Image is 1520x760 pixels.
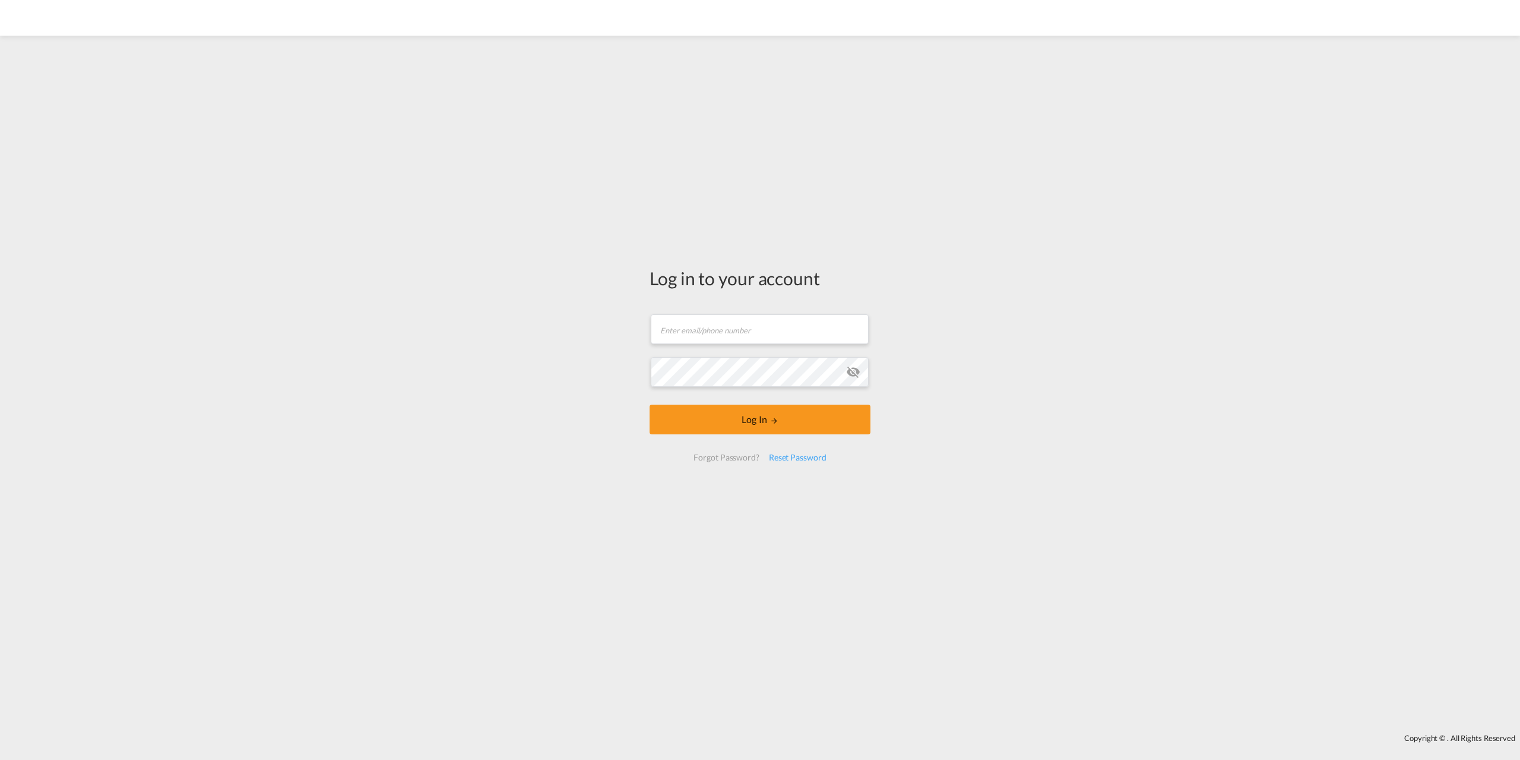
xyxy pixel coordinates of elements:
[651,314,869,344] input: Enter email/phone number
[764,447,831,468] div: Reset Password
[650,266,870,291] div: Log in to your account
[650,405,870,434] button: LOGIN
[689,447,764,468] div: Forgot Password?
[846,365,860,379] md-icon: icon-eye-off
